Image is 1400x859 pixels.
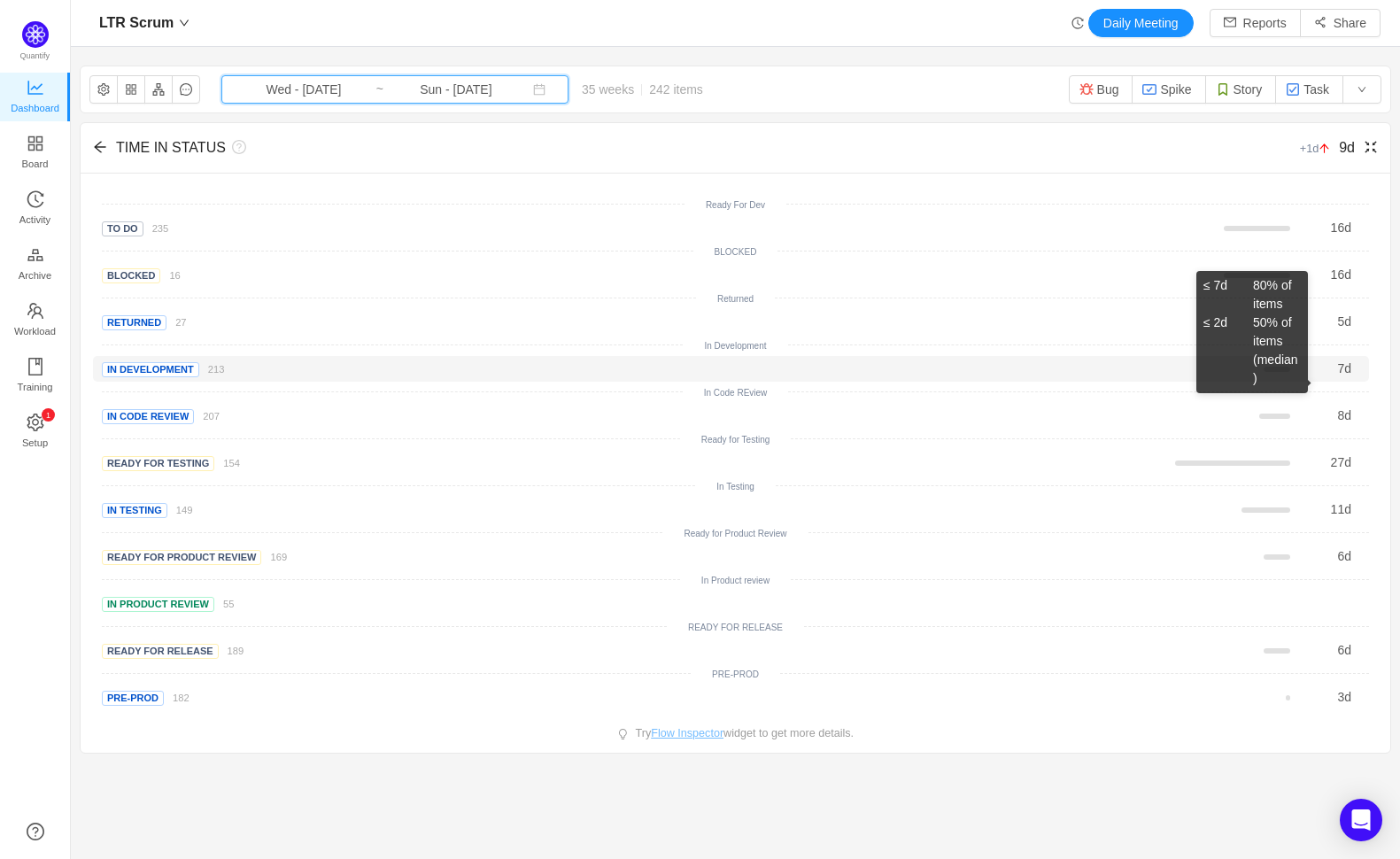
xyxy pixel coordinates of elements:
[1340,799,1382,841] div: Open Intercom Messenger
[27,135,44,171] a: Board
[27,358,44,375] i: icon: book
[1337,361,1351,375] span: d
[27,414,44,431] i: icon: setting
[1132,75,1205,104] button: Spike
[1275,75,1343,104] button: Task
[715,247,757,257] small: BLOCKED
[1331,221,1345,235] span: 16
[143,221,169,235] a: 235
[1088,9,1194,37] button: Daily Meeting
[102,362,199,377] span: In Development
[22,21,49,48] img: Quantify
[102,315,166,330] span: Returned
[176,505,193,515] small: 149
[117,75,145,104] button: icon: appstore
[172,75,200,104] button: icon: message
[635,725,854,742] p: Try widget to get more details.
[384,80,528,99] input: End date
[99,9,174,37] span: LTR Scrum
[27,302,44,320] i: icon: team
[152,223,169,234] small: 235
[102,691,164,706] span: Pre-Prod
[1071,17,1084,29] i: icon: history
[102,644,219,659] span: Ready for Release
[1319,143,1330,154] i: icon: arrow-up
[1205,75,1277,104] button: Story
[1337,361,1344,375] span: 7
[175,317,186,328] small: 27
[1300,9,1381,37] button: icon: share-altShare
[1337,690,1344,704] span: 3
[1331,502,1345,516] span: 11
[102,550,261,565] span: Ready for Product Review
[1331,267,1351,282] span: d
[179,18,190,28] i: icon: down
[1331,221,1351,235] span: d
[1252,313,1302,388] div: 50% of items (median)
[102,597,214,612] span: In Product Review
[1337,643,1344,657] span: 6
[1216,82,1230,97] img: 10315
[102,137,1052,159] div: TIME IN STATUS
[716,482,754,491] small: In Testing
[20,51,50,60] span: Quantify
[1337,408,1344,422] span: 8
[1337,314,1344,329] span: 5
[1331,267,1345,282] span: 16
[214,455,240,469] a: 154
[203,411,220,422] small: 207
[1331,502,1351,516] span: d
[144,75,173,104] button: icon: apartment
[1252,276,1302,313] div: 80% of items
[684,529,786,538] small: Ready for Product Review
[102,409,194,424] span: In Code Review
[164,690,190,704] a: 182
[228,646,244,656] small: 189
[27,191,44,227] a: Activity
[1337,549,1351,563] span: d
[11,90,59,126] span: Dashboard
[22,146,49,182] span: Board
[1355,140,1378,154] i: icon: fullscreen-exit
[42,408,55,422] sup: 1
[173,693,190,703] small: 182
[27,247,44,282] a: Archive
[102,268,160,283] span: Blocked
[93,140,107,154] i: icon: arrow-left
[1337,690,1351,704] span: d
[45,408,50,422] p: 1
[194,408,220,422] a: 207
[1203,276,1252,295] div: ≤ 7d
[27,303,44,338] a: Workload
[17,369,52,405] span: Training
[167,502,193,516] a: 149
[27,246,44,264] i: icon: gold
[223,599,234,609] small: 55
[1203,313,1252,332] div: ≤ 2d
[1142,82,1156,97] img: 10300
[166,314,186,329] a: 27
[1337,643,1351,657] span: d
[1342,75,1381,104] button: icon: down
[22,425,48,460] span: Setup
[27,823,44,840] a: icon: question-circle
[27,135,44,152] i: icon: appstore
[199,361,225,375] a: 213
[14,313,56,349] span: Workload
[617,729,629,740] i: icon: bulb
[1286,82,1300,97] img: 10318
[89,75,118,104] button: icon: setting
[208,364,225,375] small: 213
[226,140,246,154] i: icon: question-circle
[704,388,768,398] small: In Code REview
[27,80,44,115] a: Dashboard
[214,596,234,610] a: 55
[270,552,287,562] small: 169
[27,79,44,97] i: icon: line-chart
[569,82,716,97] span: 35 weeks
[701,435,770,445] small: Ready for Testing
[1300,142,1340,155] small: +1d
[1331,455,1345,469] span: 27
[1337,408,1351,422] span: d
[1210,9,1301,37] button: icon: mailReports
